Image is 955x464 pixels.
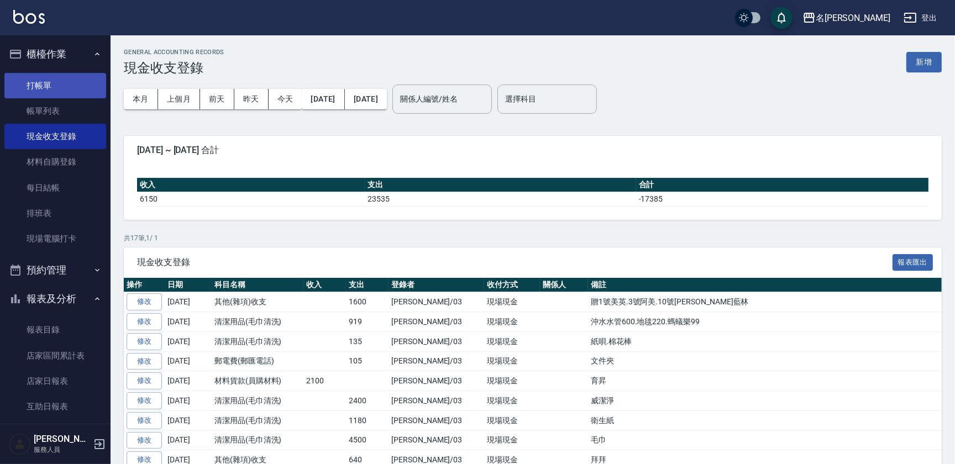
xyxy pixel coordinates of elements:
[165,430,212,450] td: [DATE]
[484,391,540,411] td: 現場現金
[212,331,304,351] td: 清潔用品(毛巾清洗)
[389,391,484,411] td: [PERSON_NAME]/03
[4,419,106,445] a: 互助排行榜
[346,351,389,371] td: 105
[365,178,636,192] th: 支出
[484,292,540,312] td: 現場現金
[484,430,540,450] td: 現場現金
[13,10,45,24] img: Logo
[389,292,484,312] td: [PERSON_NAME]/03
[346,312,389,332] td: 919
[165,312,212,332] td: [DATE]
[4,73,106,98] a: 打帳單
[4,40,106,68] button: 櫃檯作業
[588,371,942,391] td: 育昇
[636,192,928,206] td: -17385
[212,278,304,292] th: 科目名稱
[127,392,162,409] a: 修改
[893,254,933,271] button: 報表匯出
[389,430,484,450] td: [PERSON_NAME]/03
[212,351,304,371] td: 郵電費(郵匯電話)
[127,372,162,389] a: 修改
[127,333,162,350] a: 修改
[588,410,942,430] td: 衛生紙
[346,410,389,430] td: 1180
[389,331,484,351] td: [PERSON_NAME]/03
[588,292,942,312] td: 贈1號美英.3號阿美.10號[PERSON_NAME]藍林
[212,312,304,332] td: 清潔用品(毛巾清洗)
[770,7,793,29] button: save
[165,292,212,312] td: [DATE]
[212,410,304,430] td: 清潔用品(毛巾清洗)
[137,178,365,192] th: 收入
[124,60,224,76] h3: 現金收支登錄
[484,371,540,391] td: 現場現金
[4,149,106,175] a: 材料自購登錄
[345,89,387,109] button: [DATE]
[484,351,540,371] td: 現場現金
[899,8,942,28] button: 登出
[588,331,942,351] td: 紙唄.棉花棒
[389,410,484,430] td: [PERSON_NAME]/03
[4,368,106,394] a: 店家日報表
[304,278,347,292] th: 收入
[165,371,212,391] td: [DATE]
[304,371,347,391] td: 2100
[137,257,893,268] span: 現金收支登錄
[212,371,304,391] td: 材料貨款(員購材料)
[365,192,636,206] td: 23535
[34,445,90,455] p: 服務人員
[127,353,162,370] a: 修改
[346,391,389,411] td: 2400
[540,278,588,292] th: 關係人
[165,278,212,292] th: 日期
[212,292,304,312] td: 其他(雜項)收支
[346,292,389,312] td: 1600
[588,391,942,411] td: 威潔淨
[165,410,212,430] td: [DATE]
[158,89,200,109] button: 上個月
[4,124,106,149] a: 現金收支登錄
[4,284,106,313] button: 報表及分析
[34,434,90,445] h5: [PERSON_NAME]
[906,56,942,67] a: 新增
[127,412,162,429] a: 修改
[346,278,389,292] th: 支出
[4,256,106,284] button: 預約管理
[4,98,106,124] a: 帳單列表
[588,430,942,450] td: 毛巾
[165,351,212,371] td: [DATE]
[346,430,389,450] td: 4500
[165,331,212,351] td: [DATE]
[302,89,344,109] button: [DATE]
[484,331,540,351] td: 現場現金
[9,433,31,455] img: Person
[4,201,106,226] a: 排班表
[124,233,942,243] p: 共 17 筆, 1 / 1
[137,145,928,156] span: [DATE] ~ [DATE] 合計
[893,256,933,267] a: 報表匯出
[234,89,269,109] button: 昨天
[389,312,484,332] td: [PERSON_NAME]/03
[588,278,942,292] th: 備註
[127,313,162,330] a: 修改
[4,226,106,251] a: 現場電腦打卡
[484,312,540,332] td: 現場現金
[816,11,890,25] div: 名[PERSON_NAME]
[346,331,389,351] td: 135
[4,175,106,201] a: 每日結帳
[389,371,484,391] td: [PERSON_NAME]/03
[484,278,540,292] th: 收付方式
[4,343,106,368] a: 店家區間累計表
[588,312,942,332] td: 沖水水管600.地毯220.螞蟻樂99
[798,7,895,29] button: 名[PERSON_NAME]
[484,410,540,430] td: 現場現金
[588,351,942,371] td: 文件夾
[906,52,942,72] button: 新增
[127,432,162,449] a: 修改
[269,89,302,109] button: 今天
[4,394,106,419] a: 互助日報表
[389,351,484,371] td: [PERSON_NAME]/03
[4,317,106,342] a: 報表目錄
[636,178,928,192] th: 合計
